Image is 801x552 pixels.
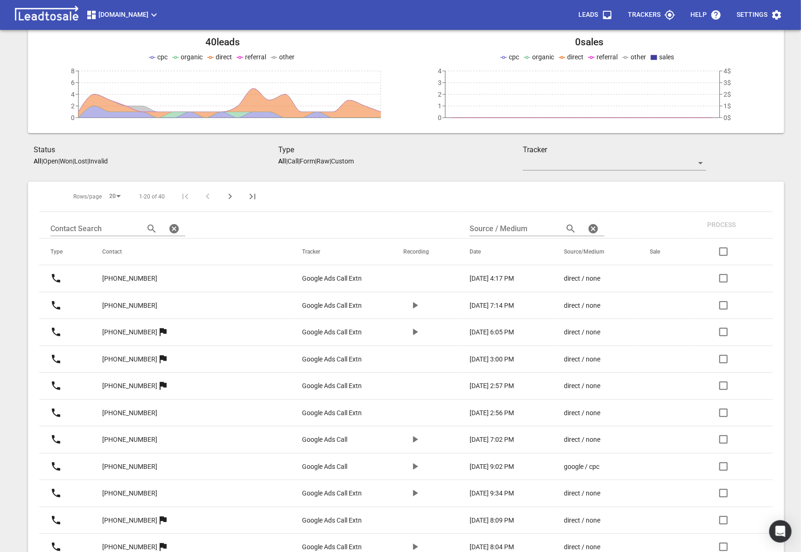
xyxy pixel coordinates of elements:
[724,79,731,86] tspan: 3$
[82,6,163,24] button: [DOMAIN_NAME]
[71,114,75,121] tspan: 0
[102,516,157,525] p: [PHONE_NUMBER]
[690,10,707,20] p: Help
[50,354,62,365] svg: Call
[102,455,157,478] a: [PHONE_NUMBER]
[102,509,157,532] a: [PHONE_NUMBER]
[300,157,315,165] p: Form
[470,435,527,445] a: [DATE] 7:02 PM
[302,462,366,472] a: Google Ads Call
[102,267,157,290] a: [PHONE_NUMBER]
[71,67,75,75] tspan: 8
[102,488,157,498] p: [PHONE_NUMBER]
[302,274,362,283] p: Google Ads Call Extn
[470,542,527,552] a: [DATE] 8:04 PM
[470,301,514,311] p: [DATE] 7:14 PM
[564,301,612,311] a: direct / none
[737,10,767,20] p: Settings
[470,542,514,552] p: [DATE] 8:04 PM
[87,157,89,165] span: |
[302,408,362,418] p: Google Ads Call Extn
[102,381,157,391] p: [PHONE_NUMBER]
[302,327,362,337] p: Google Ads Call Extn
[564,408,600,418] p: direct / none
[564,327,612,337] a: direct / none
[302,435,347,445] p: Google Ads Call
[628,10,660,20] p: Trackers
[438,67,442,75] tspan: 4
[470,516,514,525] p: [DATE] 8:09 PM
[71,79,75,86] tspan: 6
[50,461,62,472] svg: Call
[564,301,600,311] p: direct / none
[302,488,362,498] p: Google Ads Call Extn
[102,348,157,371] a: [PHONE_NUMBER]
[564,462,612,472] a: google / cpc
[470,488,514,498] p: [DATE] 9:34 PM
[241,185,264,208] button: Last Page
[298,157,300,165] span: |
[470,381,527,391] a: [DATE] 2:57 PM
[302,381,366,391] a: Google Ads Call Extn
[470,462,514,472] p: [DATE] 9:02 PM
[50,515,62,526] svg: Call
[532,53,554,61] span: organic
[438,102,442,110] tspan: 1
[139,193,165,201] span: 1-20 of 40
[50,407,62,418] svg: Call
[216,53,232,61] span: direct
[181,53,203,61] span: organic
[157,354,169,365] svg: More than one lead from this user
[278,157,286,165] aside: All
[288,157,298,165] p: Call
[102,408,157,418] p: [PHONE_NUMBER]
[86,9,160,21] span: [DOMAIN_NAME]
[724,114,731,121] tspan: 0$
[60,157,73,165] p: Won
[564,327,600,337] p: direct / none
[597,53,618,61] span: referral
[564,408,612,418] a: direct / none
[71,102,75,110] tspan: 2
[553,239,639,265] th: Source/Medium
[102,375,157,397] a: [PHONE_NUMBER]
[34,144,278,156] h3: Status
[245,53,266,61] span: referral
[315,157,316,165] span: |
[105,190,124,203] div: 20
[564,542,612,552] a: direct / none
[73,193,102,201] span: Rows/page
[302,381,362,391] p: Google Ads Call Extn
[564,516,612,525] a: direct / none
[102,301,157,311] p: [PHONE_NUMBER]
[157,53,168,61] span: cpc
[102,435,157,445] p: [PHONE_NUMBER]
[102,462,157,472] p: [PHONE_NUMBER]
[50,488,62,499] svg: Call
[302,408,366,418] a: Google Ads Call Extn
[470,408,527,418] a: [DATE] 2:56 PM
[564,354,600,364] p: direct / none
[50,273,62,284] svg: Call
[102,294,157,317] a: [PHONE_NUMBER]
[470,381,514,391] p: [DATE] 2:57 PM
[564,542,600,552] p: direct / none
[724,102,731,110] tspan: 1$
[302,516,362,525] p: Google Ads Call Extn
[74,157,87,165] p: Lost
[42,157,43,165] span: |
[470,488,527,498] a: [DATE] 9:34 PM
[406,36,773,48] h2: 0 sales
[73,157,74,165] span: |
[291,239,393,265] th: Tracker
[316,157,330,165] p: Raw
[102,428,157,451] a: [PHONE_NUMBER]
[331,157,354,165] p: Custom
[302,301,362,311] p: Google Ads Call Extn
[564,354,612,364] a: direct / none
[330,157,331,165] span: |
[279,53,295,61] span: other
[39,239,91,265] th: Type
[564,462,599,472] p: google / cpc
[302,435,366,445] a: Google Ads Call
